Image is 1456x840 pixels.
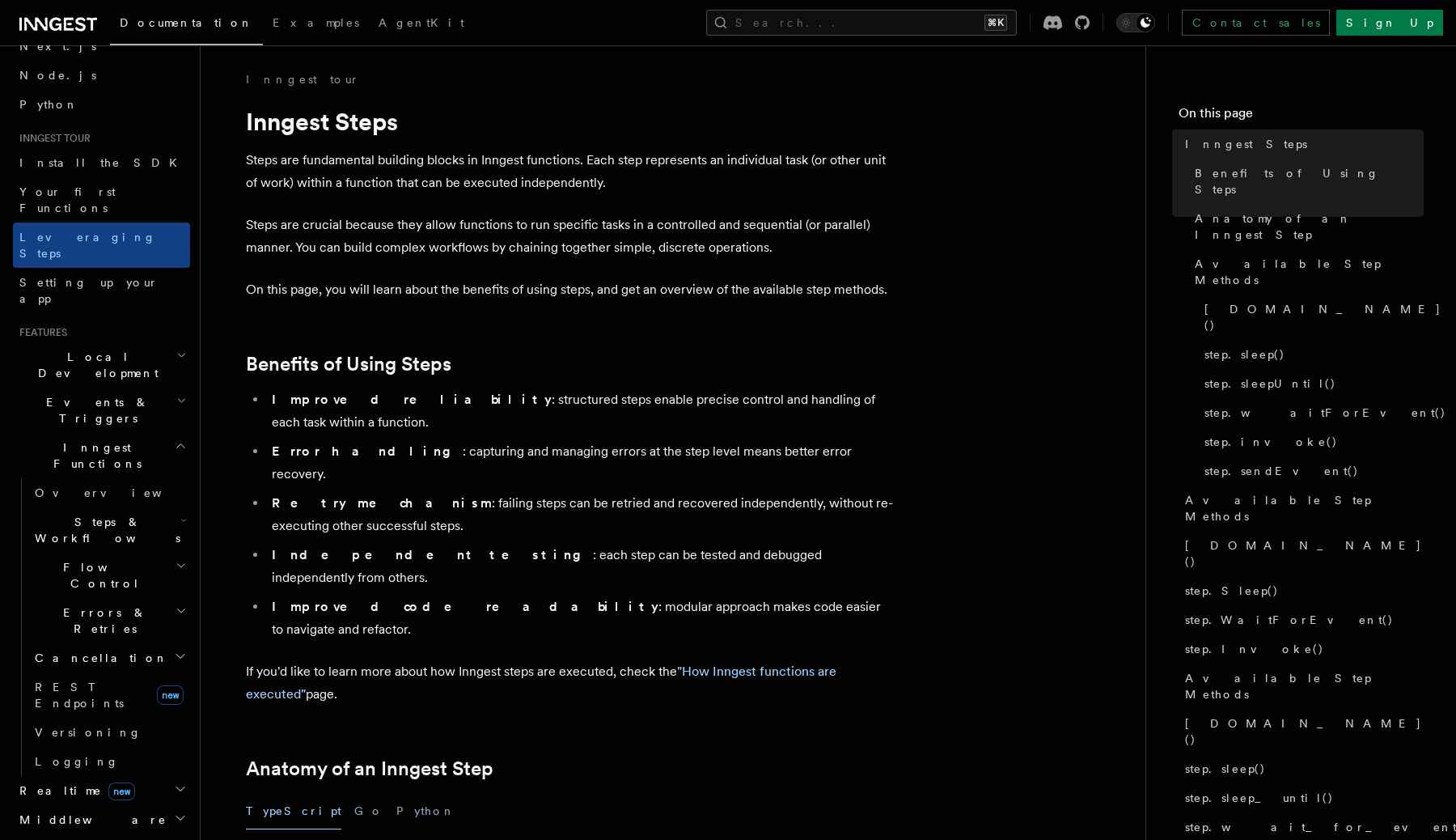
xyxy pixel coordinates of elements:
[1179,104,1424,129] h4: On this page
[1185,761,1266,777] span: step.sleep()
[13,433,190,478] button: Inngest Functions
[1185,641,1324,657] span: step.Invoke()
[246,71,359,87] a: Inngest tour
[246,278,893,301] p: On this page, you will learn about the benefits of using steps, and get an overview of the availa...
[28,507,190,553] button: Steps & Workflows
[1204,463,1359,479] span: step.sendEvent()
[396,793,455,829] button: Python
[1185,612,1394,628] span: step.WaitForEvent()
[35,726,142,739] span: Versioning
[108,783,135,800] span: new
[13,223,190,268] a: Leveraging Steps
[13,32,190,61] a: Next.js
[1198,427,1424,456] a: step.invoke()
[28,514,180,546] span: Steps & Workflows
[1204,346,1285,363] span: step.sleep()
[267,596,893,641] li: : modular approach makes code easier to navigate and refactor.
[1204,405,1446,421] span: step.waitForEvent()
[1195,165,1424,197] span: Benefits of Using Steps
[35,681,124,710] span: REST Endpoints
[13,132,91,145] span: Inngest tour
[246,757,493,780] a: Anatomy of an Inngest Step
[1185,670,1424,702] span: Available Step Methods
[13,478,190,776] div: Inngest Functions
[1185,583,1279,599] span: step.Sleep()
[19,231,156,260] span: Leveraging Steps
[13,812,167,828] span: Middleware
[1179,486,1424,531] a: Available Step Methods
[246,214,893,259] p: Steps are crucial because they allow functions to run specific tasks in a controlled and sequenti...
[13,776,190,805] button: Realtimenew
[110,5,263,45] a: Documentation
[1198,456,1424,486] a: step.sendEvent()
[1195,256,1424,288] span: Available Step Methods
[1198,340,1424,369] a: step.sleep()
[1204,434,1338,450] span: step.invoke()
[19,69,96,82] span: Node.js
[984,15,1007,31] kbd: ⌘K
[1188,249,1424,295] a: Available Step Methods
[246,660,893,706] p: If you'd like to learn more about how Inngest steps are executed, check the page.
[272,443,463,459] strong: Error handling
[1179,783,1424,812] a: step.sleep_until()
[1179,576,1424,605] a: step.Sleep()
[1185,715,1424,748] span: [DOMAIN_NAME]()
[19,98,78,111] span: Python
[267,492,893,537] li: : failing steps can be retried and recovered independently, without re-executing other successful...
[28,478,190,507] a: Overview
[272,547,593,562] strong: Independent testing
[13,61,190,90] a: Node.js
[13,388,190,433] button: Events & Triggers
[28,605,176,637] span: Errors & Retries
[120,16,253,29] span: Documentation
[1185,492,1424,524] span: Available Step Methods
[157,685,184,705] span: new
[28,718,190,747] a: Versioning
[369,5,474,44] a: AgentKit
[1198,295,1424,340] a: [DOMAIN_NAME]()
[19,185,116,214] span: Your first Functions
[13,783,135,799] span: Realtime
[13,439,175,472] span: Inngest Functions
[28,559,176,592] span: Flow Control
[1179,605,1424,634] a: step.WaitForEvent()
[1179,531,1424,576] a: [DOMAIN_NAME]()
[13,349,176,381] span: Local Development
[1198,398,1424,427] a: step.waitForEvent()
[13,148,190,177] a: Install the SDK
[246,107,893,136] h1: Inngest Steps
[1179,754,1424,783] a: step.sleep()
[267,440,893,486] li: : capturing and managing errors at the step level means better error recovery.
[272,495,492,511] strong: Retry mechanism
[1116,13,1155,32] button: Toggle dark mode
[13,90,190,119] a: Python
[19,276,159,305] span: Setting up your app
[1204,301,1441,333] span: [DOMAIN_NAME]()
[13,805,190,834] button: Middleware
[28,747,190,776] a: Logging
[246,149,893,194] p: Steps are fundamental building blocks in Inngest functions. Each step represents an individual ta...
[1195,210,1424,243] span: Anatomy of an Inngest Step
[267,388,893,434] li: : structured steps enable precise control and handling of each task within a function.
[1179,634,1424,664] a: step.Invoke()
[1185,136,1307,152] span: Inngest Steps
[1185,537,1424,570] span: [DOMAIN_NAME]()
[1198,369,1424,398] a: step.sleepUntil()
[1179,129,1424,159] a: Inngest Steps
[272,599,658,614] strong: Improved code readability
[273,16,359,29] span: Examples
[13,342,190,388] button: Local Development
[28,643,190,672] button: Cancellation
[246,793,341,829] button: TypeScript
[13,394,176,426] span: Events & Triggers
[28,598,190,643] button: Errors & Retries
[19,156,187,169] span: Install the SDK
[706,10,1017,36] button: Search...⌘K
[28,553,190,598] button: Flow Control
[1336,10,1443,36] a: Sign Up
[1182,10,1330,36] a: Contact sales
[354,793,383,829] button: Go
[379,16,464,29] span: AgentKit
[35,755,119,768] span: Logging
[1204,375,1336,392] span: step.sleepUntil()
